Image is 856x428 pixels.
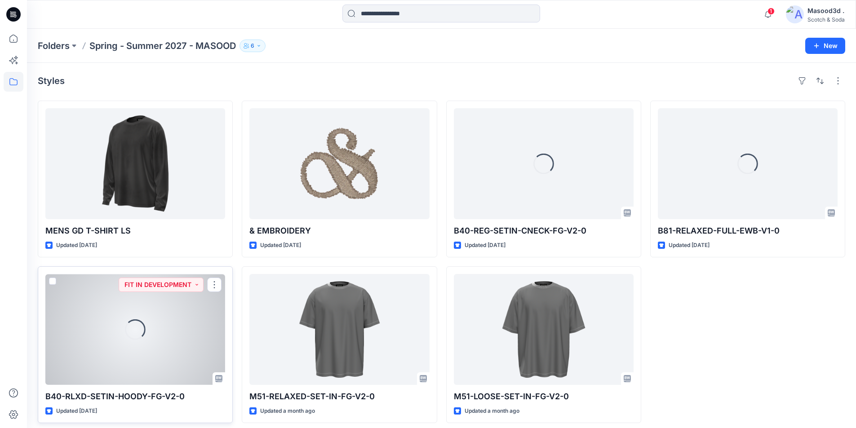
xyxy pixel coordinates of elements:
p: B40-REG-SETIN-CNECK-FG-V2-0 [454,225,634,237]
div: Scotch & Soda [807,16,845,23]
p: 6 [251,41,254,51]
p: Spring - Summer 2027 - MASOOD [89,40,236,52]
p: MENS GD T-SHIRT LS [45,225,225,237]
p: M51-LOOSE-SET-IN-FG-V2-0 [454,390,634,403]
a: MENS GD T-SHIRT LS [45,108,225,219]
p: Updated [DATE] [56,406,97,416]
p: Updated a month ago [465,406,519,416]
a: M51-RELAXED-SET-IN-FG-V2-0 [249,274,429,385]
button: 6 [240,40,266,52]
button: New [805,38,845,54]
a: & EMBROIDERY [249,108,429,219]
div: Masood3d . [807,5,845,16]
p: & EMBROIDERY [249,225,429,237]
p: B81-RELAXED-FULL-EWB-V1-0 [658,225,838,237]
p: Updated a month ago [260,406,315,416]
img: avatar [786,5,804,23]
a: M51-LOOSE-SET-IN-FG-V2-0 [454,274,634,385]
p: Updated [DATE] [56,241,97,250]
span: 1 [767,8,775,15]
h4: Styles [38,75,65,86]
p: Updated [DATE] [465,241,506,250]
p: Updated [DATE] [260,241,301,250]
p: Updated [DATE] [669,241,710,250]
p: B40-RLXD-SETIN-HOODY-FG-V2-0 [45,390,225,403]
a: Folders [38,40,70,52]
p: M51-RELAXED-SET-IN-FG-V2-0 [249,390,429,403]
